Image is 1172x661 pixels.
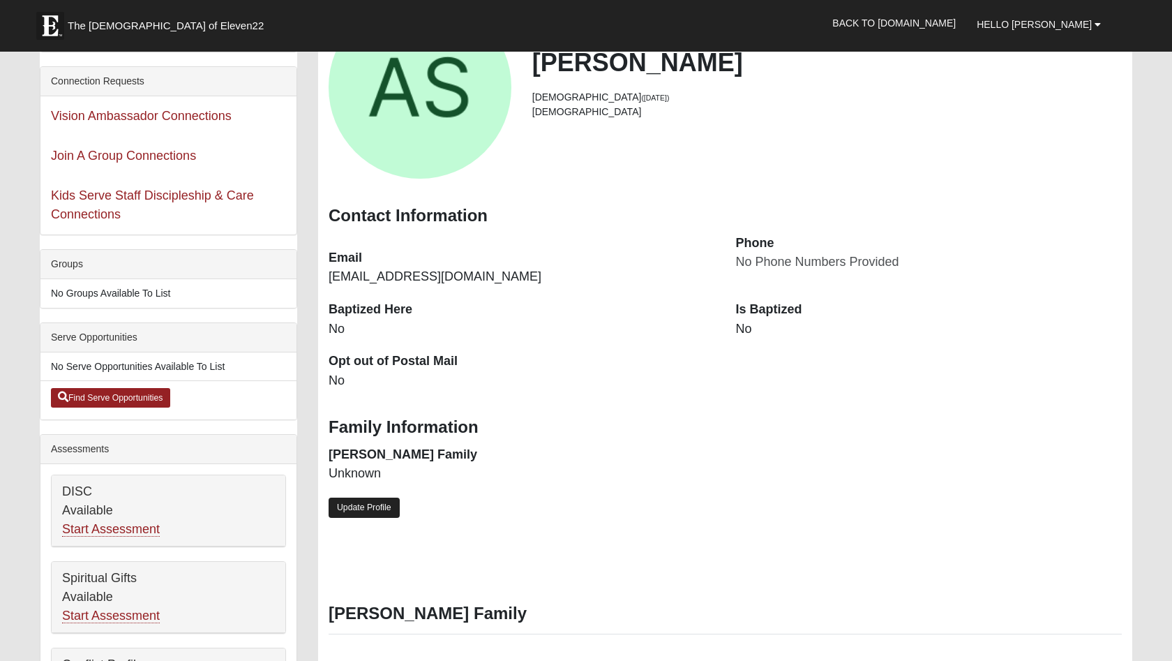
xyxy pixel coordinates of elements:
[329,268,715,286] dd: [EMAIL_ADDRESS][DOMAIN_NAME]
[977,19,1092,30] span: Hello [PERSON_NAME]
[29,5,308,40] a: The [DEMOGRAPHIC_DATA] of Eleven22
[736,320,1122,339] dd: No
[62,609,160,623] a: Start Assessment
[966,7,1111,42] a: Hello [PERSON_NAME]
[329,417,1122,438] h3: Family Information
[329,206,1122,226] h3: Contact Information
[329,320,715,339] dd: No
[329,465,715,483] dd: Unknown
[532,47,1122,77] h2: [PERSON_NAME]
[329,301,715,319] dt: Baptized Here
[40,435,296,464] div: Assessments
[40,323,296,352] div: Serve Opportunities
[52,562,285,633] div: Spiritual Gifts Available
[329,372,715,390] dd: No
[532,90,1122,105] li: [DEMOGRAPHIC_DATA]
[329,352,715,371] dt: Opt out of Postal Mail
[40,352,296,381] li: No Serve Opportunities Available To List
[736,253,1122,272] dd: No Phone Numbers Provided
[51,109,232,123] a: Vision Ambassador Connections
[822,6,966,40] a: Back to [DOMAIN_NAME]
[329,498,400,518] a: Update Profile
[62,522,160,537] a: Start Assessment
[40,279,296,308] li: No Groups Available To List
[51,188,254,221] a: Kids Serve Staff Discipleship & Care Connections
[51,388,170,408] a: Find Serve Opportunities
[641,94,669,102] small: ([DATE])
[329,249,715,267] dt: Email
[40,250,296,279] div: Groups
[736,235,1122,253] dt: Phone
[68,19,264,33] span: The [DEMOGRAPHIC_DATA] of Eleven22
[40,67,296,96] div: Connection Requests
[736,301,1122,319] dt: Is Baptized
[36,12,64,40] img: Eleven22 logo
[329,604,1122,624] h3: [PERSON_NAME] Family
[51,149,196,163] a: Join A Group Connections
[532,105,1122,119] li: [DEMOGRAPHIC_DATA]
[329,446,715,464] dt: [PERSON_NAME] Family
[52,475,285,547] div: DISC Available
